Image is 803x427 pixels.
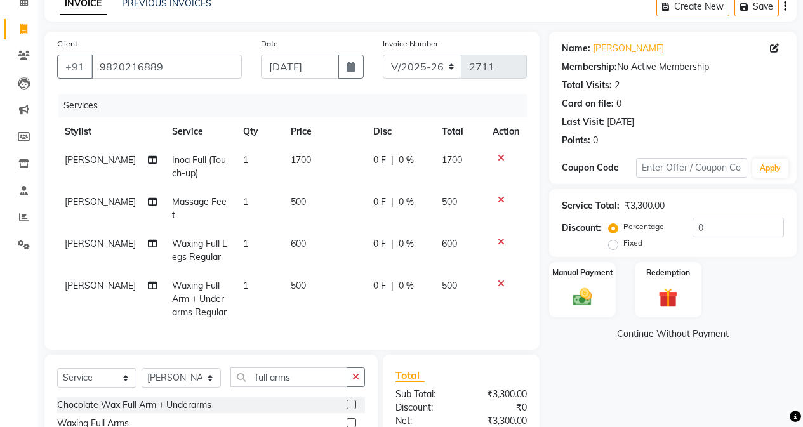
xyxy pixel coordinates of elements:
[58,94,536,117] div: Services
[562,134,590,147] div: Points:
[646,267,690,279] label: Redemption
[283,117,366,146] th: Price
[391,279,394,292] span: |
[57,38,77,49] label: Client
[562,199,620,213] div: Service Total:
[291,280,306,291] span: 500
[391,237,394,251] span: |
[230,367,347,387] input: Search or Scan
[65,280,136,291] span: [PERSON_NAME]
[399,195,414,209] span: 0 %
[623,221,664,232] label: Percentage
[65,154,136,166] span: [PERSON_NAME]
[562,97,614,110] div: Card on file:
[164,117,236,146] th: Service
[399,279,414,292] span: 0 %
[399,154,414,167] span: 0 %
[442,154,462,166] span: 1700
[291,196,306,207] span: 500
[567,286,598,308] img: _cash.svg
[395,369,425,382] span: Total
[291,154,311,166] span: 1700
[373,279,386,292] span: 0 F
[243,196,248,207] span: 1
[57,55,93,79] button: +91
[172,196,227,221] span: Massage Feet
[391,195,394,209] span: |
[373,195,386,209] span: 0 F
[236,117,283,146] th: Qty
[636,158,747,178] input: Enter Offer / Coupon Code
[57,398,211,412] div: Chocolate Wax Full Arm + Underarms
[57,117,164,146] th: Stylist
[562,161,636,174] div: Coupon Code
[625,199,665,213] div: ₹3,300.00
[461,388,536,401] div: ₹3,300.00
[442,238,457,249] span: 600
[485,117,527,146] th: Action
[752,159,788,178] button: Apply
[243,280,248,291] span: 1
[172,154,226,179] span: Inoa Full (Touch-up)
[65,196,136,207] span: [PERSON_NAME]
[172,280,227,318] span: Waxing Full Arm + Underarms Regular
[623,237,642,249] label: Fixed
[65,238,136,249] span: [PERSON_NAME]
[562,60,784,74] div: No Active Membership
[373,237,386,251] span: 0 F
[653,286,684,310] img: _gift.svg
[383,38,438,49] label: Invoice Number
[386,401,461,414] div: Discount:
[434,117,485,146] th: Total
[552,267,613,279] label: Manual Payment
[562,115,604,129] div: Last Visit:
[552,327,794,341] a: Continue Without Payment
[614,79,620,92] div: 2
[91,55,242,79] input: Search by Name/Mobile/Email/Code
[172,238,227,263] span: Waxing Full Legs Regular
[261,38,278,49] label: Date
[243,238,248,249] span: 1
[593,42,664,55] a: [PERSON_NAME]
[399,237,414,251] span: 0 %
[373,154,386,167] span: 0 F
[461,401,536,414] div: ₹0
[616,97,621,110] div: 0
[291,238,306,249] span: 600
[562,79,612,92] div: Total Visits:
[366,117,434,146] th: Disc
[442,196,457,207] span: 500
[593,134,598,147] div: 0
[243,154,248,166] span: 1
[562,221,601,235] div: Discount:
[391,154,394,167] span: |
[386,388,461,401] div: Sub Total:
[562,60,617,74] div: Membership:
[607,115,634,129] div: [DATE]
[562,42,590,55] div: Name:
[442,280,457,291] span: 500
